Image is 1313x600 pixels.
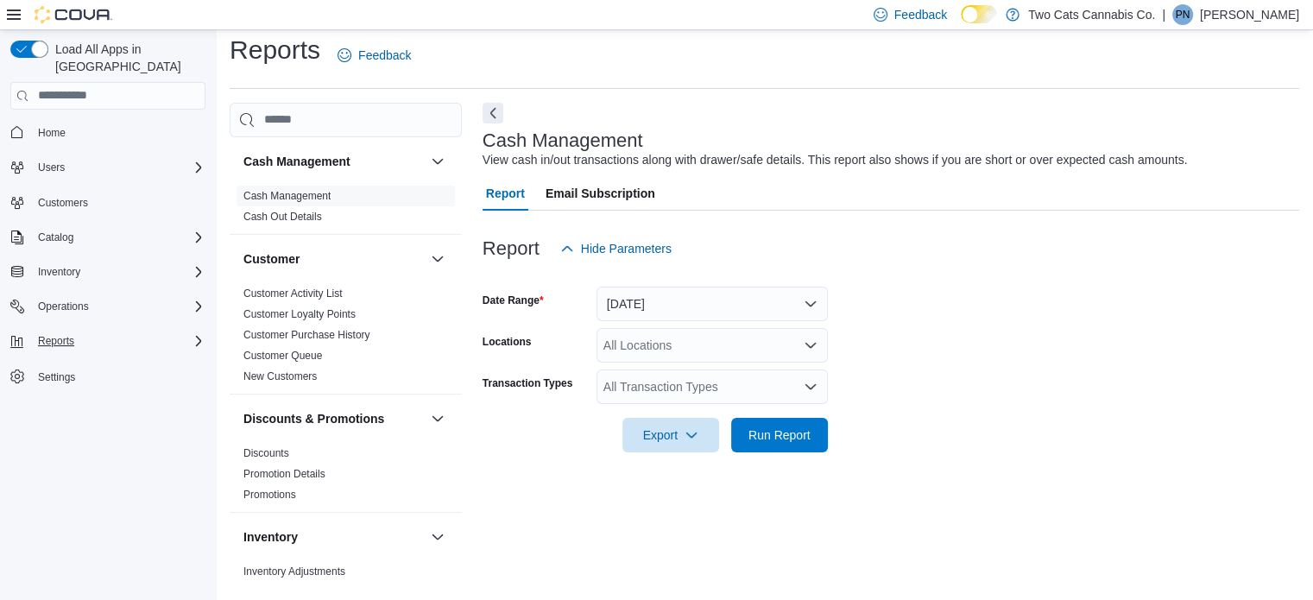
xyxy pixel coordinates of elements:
span: Reports [31,331,205,351]
button: Users [3,155,212,180]
span: Customer Activity List [243,287,343,300]
button: Home [3,120,212,145]
button: Inventory [3,260,212,284]
span: Inventory by Product Historical [243,585,384,599]
button: Next [483,103,503,123]
span: Inventory Adjustments [243,565,345,578]
button: Cash Management [427,151,448,172]
button: Customers [3,190,212,215]
h3: Cash Management [483,130,643,151]
a: Customer Purchase History [243,329,370,341]
h1: Reports [230,33,320,67]
label: Date Range [483,294,544,307]
button: Export [622,418,719,452]
span: Feedback [894,6,947,23]
span: Inventory [31,262,205,282]
span: Customer Queue [243,349,322,363]
label: Locations [483,335,532,349]
a: Promotions [243,489,296,501]
div: Pearl Naven [1172,4,1193,25]
span: Catalog [38,231,73,244]
a: Promotion Details [243,468,325,480]
span: Catalog [31,227,205,248]
span: Customers [31,192,205,213]
h3: Cash Management [243,153,350,170]
button: Inventory [31,262,87,282]
h3: Customer [243,250,300,268]
button: Cash Management [243,153,424,170]
span: Settings [31,365,205,387]
span: Operations [38,300,89,313]
a: Discounts [243,447,289,459]
h3: Report [483,238,540,259]
button: Customer [427,249,448,269]
span: Home [38,126,66,140]
span: New Customers [243,369,317,383]
span: Run Report [748,426,811,444]
button: [DATE] [597,287,828,321]
span: Customer Purchase History [243,328,370,342]
h3: Discounts & Promotions [243,410,384,427]
button: Discounts & Promotions [427,408,448,429]
button: Open list of options [804,380,817,394]
span: Inventory [38,265,80,279]
button: Inventory [427,527,448,547]
span: Promotion Details [243,467,325,481]
span: PN [1176,4,1190,25]
p: | [1162,4,1165,25]
a: Settings [31,367,82,388]
span: Operations [31,296,205,317]
button: Catalog [3,225,212,249]
a: New Customers [243,370,317,382]
span: Feedback [358,47,411,64]
label: Transaction Types [483,376,572,390]
a: Customers [31,193,95,213]
span: Home [31,122,205,143]
div: Cash Management [230,186,462,234]
span: Customer Loyalty Points [243,307,356,321]
span: Settings [38,370,75,384]
button: Catalog [31,227,80,248]
h3: Inventory [243,528,298,546]
span: Load All Apps in [GEOGRAPHIC_DATA] [48,41,205,75]
span: Reports [38,334,74,348]
span: Export [633,418,709,452]
button: Operations [3,294,212,319]
button: Run Report [731,418,828,452]
p: [PERSON_NAME] [1200,4,1299,25]
div: Discounts & Promotions [230,443,462,512]
button: Hide Parameters [553,231,679,266]
span: Users [31,157,205,178]
a: Home [31,123,73,143]
span: Email Subscription [546,176,655,211]
a: Inventory Adjustments [243,565,345,578]
div: Customer [230,283,462,394]
a: Inventory by Product Historical [243,586,384,598]
input: Dark Mode [961,5,997,23]
button: Users [31,157,72,178]
div: View cash in/out transactions along with drawer/safe details. This report also shows if you are s... [483,151,1188,169]
span: Report [486,176,525,211]
a: Customer Activity List [243,287,343,300]
a: Cash Out Details [243,211,322,223]
nav: Complex example [10,113,205,434]
p: Two Cats Cannabis Co. [1028,4,1155,25]
span: Hide Parameters [581,240,672,257]
span: Promotions [243,488,296,502]
button: Operations [31,296,96,317]
span: Cash Out Details [243,210,322,224]
span: Discounts [243,446,289,460]
button: Discounts & Promotions [243,410,424,427]
span: Cash Management [243,189,331,203]
a: Cash Management [243,190,331,202]
img: Cova [35,6,112,23]
a: Customer Loyalty Points [243,308,356,320]
button: Reports [31,331,81,351]
button: Settings [3,363,212,388]
button: Open list of options [804,338,817,352]
button: Customer [243,250,424,268]
button: Reports [3,329,212,353]
a: Customer Queue [243,350,322,362]
a: Feedback [331,38,418,73]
